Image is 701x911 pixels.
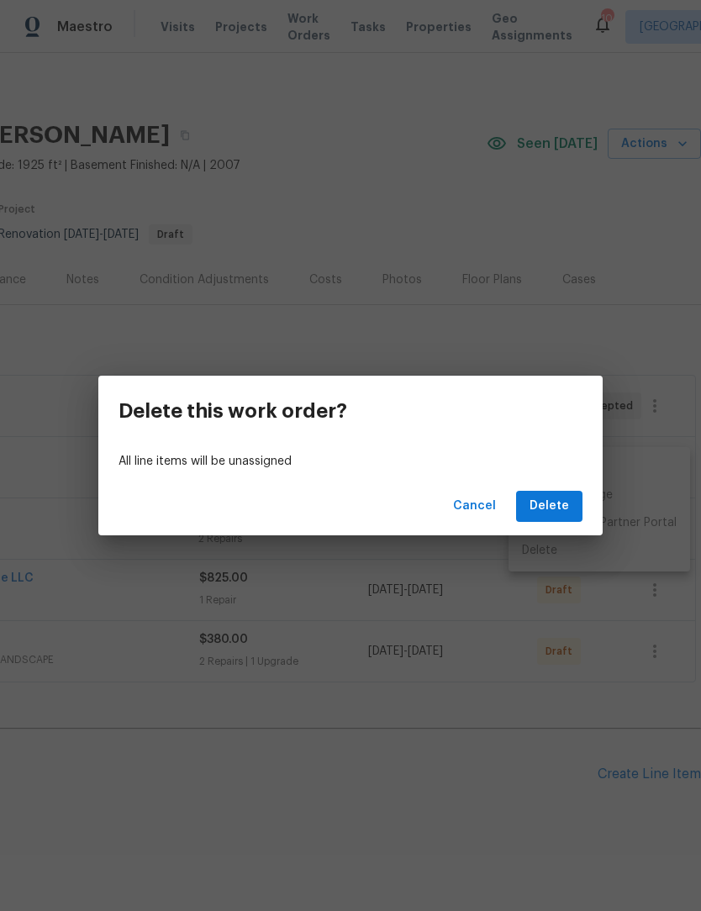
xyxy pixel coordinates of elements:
[453,496,496,517] span: Cancel
[530,496,569,517] span: Delete
[119,399,347,423] h3: Delete this work order?
[119,453,582,471] p: All line items will be unassigned
[446,491,503,522] button: Cancel
[516,491,582,522] button: Delete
